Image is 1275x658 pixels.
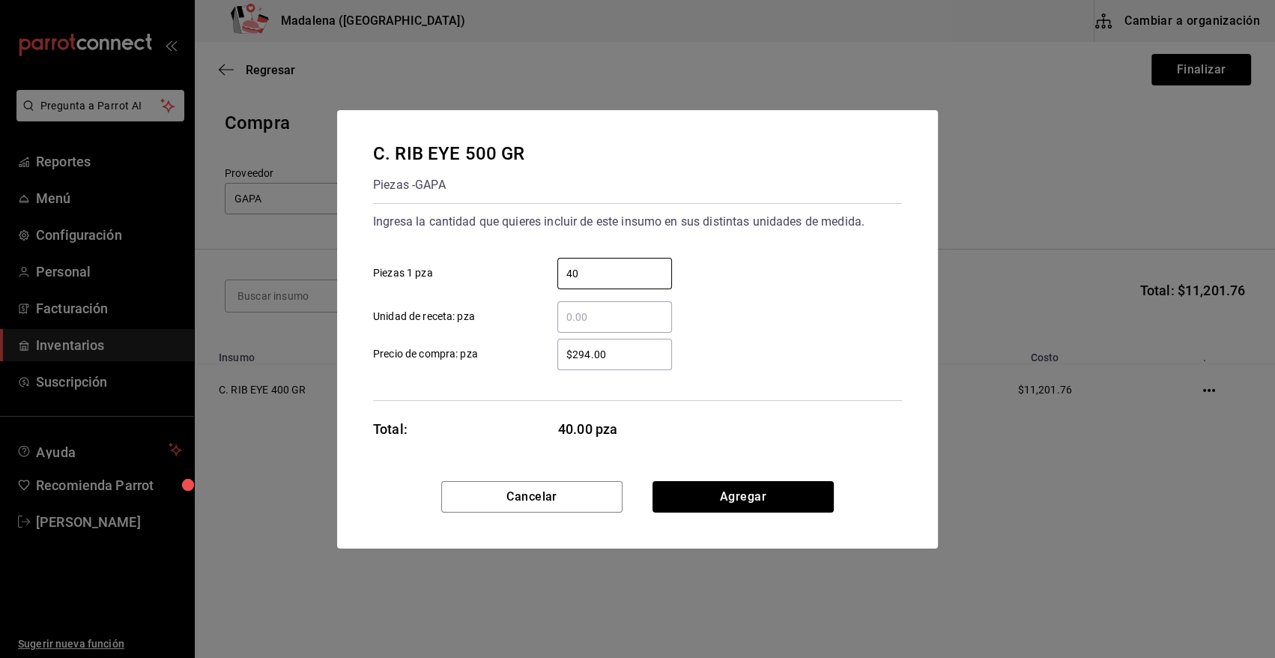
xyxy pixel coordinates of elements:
[557,265,672,283] input: Piezas 1 pza
[373,210,902,234] div: Ingresa la cantidad que quieres incluir de este insumo en sus distintas unidades de medida.
[441,481,623,513] button: Cancelar
[652,481,834,513] button: Agregar
[373,140,524,167] div: C. RIB EYE 500 GR
[373,265,433,281] span: Piezas 1 pza
[373,346,478,362] span: Precio de compra: pza
[557,308,672,326] input: Unidad de receta: pza
[373,309,475,325] span: Unidad de receta: pza
[373,173,524,197] div: Piezas - GAPA
[557,345,672,363] input: Precio de compra: pza
[558,419,673,439] span: 40.00 pza
[373,419,408,439] div: Total:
